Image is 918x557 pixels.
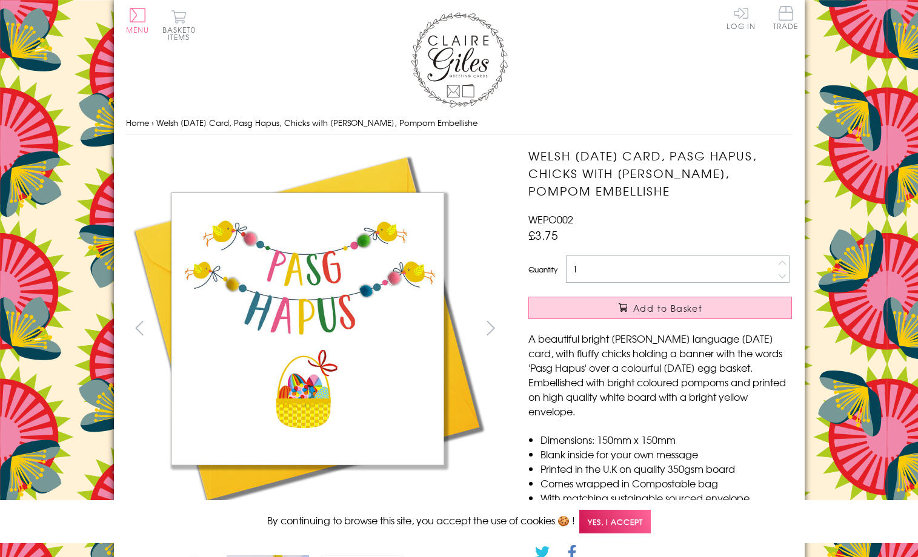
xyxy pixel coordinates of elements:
li: Comes wrapped in Compostable bag [540,476,792,490]
a: Trade [773,6,799,32]
a: Home [126,117,149,128]
img: Welsh Easter Card, Pasg Hapus, Chicks with Bunting, Pompom Embellishe [126,147,490,510]
span: 0 items [168,24,196,42]
label: Quantity [528,264,557,275]
span: › [151,117,154,128]
button: Add to Basket [528,297,792,319]
h1: Welsh [DATE] Card, Pasg Hapus, Chicks with [PERSON_NAME], Pompom Embellishe [528,147,792,199]
button: Basket0 items [162,10,196,41]
button: prev [126,314,153,341]
a: Log In [727,6,756,30]
span: WEPO002 [528,212,573,226]
button: Menu [126,8,150,33]
nav: breadcrumbs [126,111,793,136]
span: Add to Basket [633,302,702,314]
span: Welsh [DATE] Card, Pasg Hapus, Chicks with [PERSON_NAME], Pompom Embellishe [156,117,477,128]
li: With matching sustainable sourced envelope [540,490,792,505]
p: A beautiful bright [PERSON_NAME] language [DATE] card, with fluffy chicks holding a banner with t... [528,331,792,418]
span: Menu [126,24,150,35]
span: Yes, I accept [579,510,651,533]
li: Dimensions: 150mm x 150mm [540,432,792,447]
li: Blank inside for your own message [540,447,792,461]
li: Printed in the U.K on quality 350gsm board [540,461,792,476]
img: Claire Giles Greetings Cards [411,12,508,108]
button: next [477,314,504,341]
span: Trade [773,6,799,30]
span: £3.75 [528,226,558,243]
